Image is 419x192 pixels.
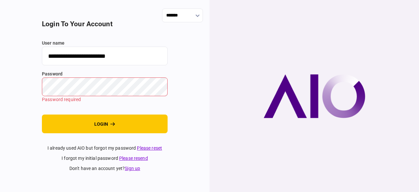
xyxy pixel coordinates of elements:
label: user name [42,40,168,47]
input: show language options [162,9,203,22]
button: login [42,115,168,133]
div: don't have an account yet ? [42,165,168,172]
a: Sign up [125,166,140,171]
input: password [42,77,168,96]
a: Please reset [137,145,162,151]
img: AIO company logo [264,74,365,118]
label: password [42,71,168,77]
div: I forgot my initial password [42,155,168,162]
div: I already used AIO but forgot my password [42,145,168,152]
a: Please resend [119,156,148,161]
input: user name [42,47,168,65]
div: Password required [42,96,168,103]
h2: login to your account [42,20,168,28]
